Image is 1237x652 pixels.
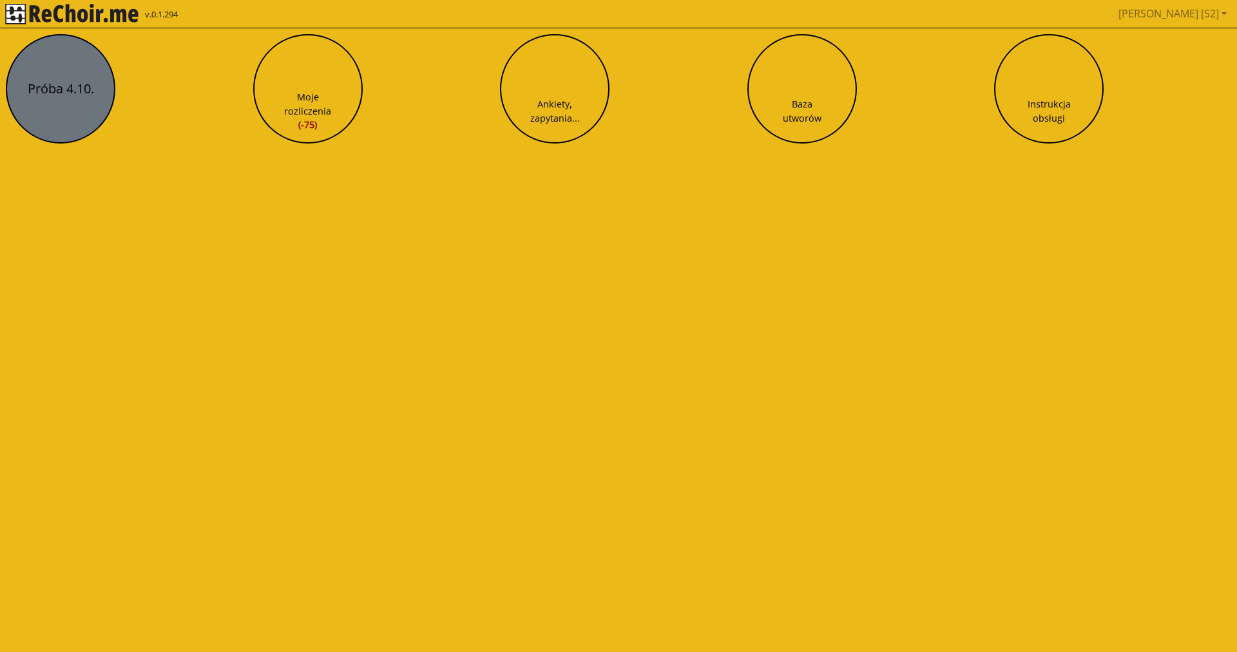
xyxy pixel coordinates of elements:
[5,4,139,24] img: rekłajer mi
[747,34,857,144] button: Baza utworów
[284,90,331,132] div: Moje rozliczenia
[1113,1,1232,26] a: [PERSON_NAME] [S2]
[994,34,1104,144] button: Instrukcja obsługi
[145,8,178,21] span: v.0.1.294
[6,34,115,144] button: Próba 4.10.
[1028,97,1071,125] div: Instrukcja obsługi
[783,97,821,125] div: Baza utworów
[284,118,331,132] span: (-75)
[530,97,580,125] div: Ankiety, zapytania...
[500,34,609,144] button: Ankiety, zapytania...
[253,34,363,144] button: Moje rozliczenia(-75)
